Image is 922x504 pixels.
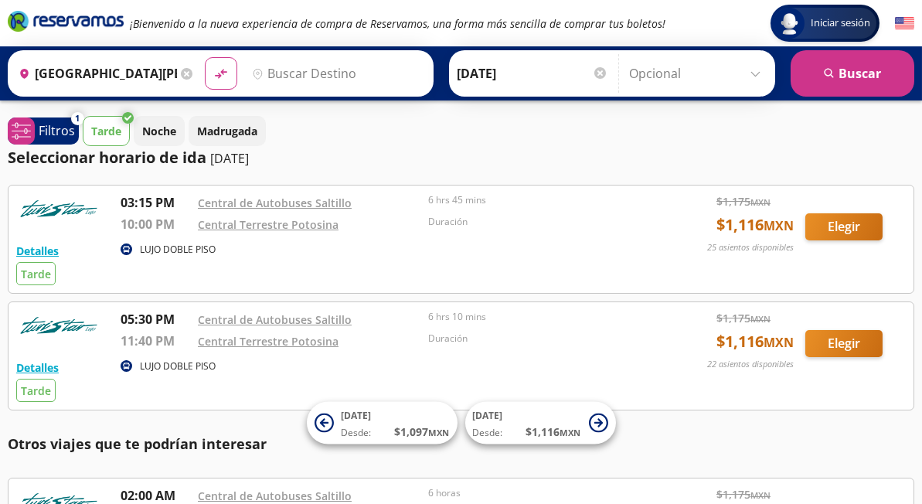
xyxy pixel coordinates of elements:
button: Buscar [791,50,914,97]
a: Central de Autobuses Saltillo [198,489,352,503]
input: Buscar Origen [12,54,177,93]
a: Central Terrestre Potosina [198,334,339,349]
i: Brand Logo [8,9,124,32]
p: 6 horas [428,486,651,500]
button: Noche [134,116,185,146]
button: 1Filtros [8,117,79,145]
p: [DATE] [210,149,249,168]
span: Desde: [342,427,372,441]
small: MXN [750,196,771,208]
p: 25 asientos disponibles [707,241,794,254]
p: Otros viajes que te podrían interesar [8,434,914,455]
button: English [895,14,914,33]
p: 03:15 PM [121,193,190,212]
span: $ 1,116 [716,213,794,237]
a: Central Terrestre Potosina [198,217,339,232]
span: [DATE] [473,410,503,423]
button: Elegir [805,330,883,357]
p: Noche [142,123,176,139]
button: [DATE]Desde:$1,097MXN [307,402,458,444]
p: Madrugada [197,123,257,139]
span: 1 [76,112,80,125]
p: 11:40 PM [121,332,190,350]
a: Central de Autobuses Saltillo [198,312,352,327]
span: Tarde [21,267,51,281]
button: Madrugada [189,116,266,146]
p: Duración [428,332,651,346]
span: $ 1,175 [716,193,771,209]
span: Desde: [473,427,503,441]
button: Detalles [16,243,59,259]
a: Brand Logo [8,9,124,37]
span: $ 1,175 [716,310,771,326]
p: LUJO DOBLE PISO [140,243,216,257]
span: [DATE] [342,410,372,423]
span: $ 1,097 [395,424,450,441]
input: Opcional [629,54,767,93]
a: Central de Autobuses Saltillo [198,196,352,210]
p: 10:00 PM [121,215,190,233]
p: 6 hrs 45 mins [428,193,651,207]
input: Buscar Destino [246,54,426,93]
small: MXN [560,427,581,439]
small: MXN [429,427,450,439]
small: MXN [764,217,794,234]
small: MXN [750,313,771,325]
p: 22 asientos disponibles [707,358,794,371]
p: Duración [428,215,651,229]
button: Detalles [16,359,59,376]
p: Seleccionar horario de ida [8,146,206,169]
button: Elegir [805,213,883,240]
span: Iniciar sesión [805,15,876,31]
span: $ 1,116 [716,330,794,353]
em: ¡Bienvenido a la nueva experiencia de compra de Reservamos, una forma más sencilla de comprar tus... [130,16,665,31]
img: RESERVAMOS [16,310,101,341]
small: MXN [750,489,771,501]
span: Tarde [21,383,51,398]
p: LUJO DOBLE PISO [140,359,216,373]
span: $ 1,175 [716,486,771,502]
p: 6 hrs 10 mins [428,310,651,324]
p: Tarde [91,123,121,139]
p: 05:30 PM [121,310,190,329]
small: MXN [764,334,794,351]
img: RESERVAMOS [16,193,101,224]
span: $ 1,116 [526,424,581,441]
button: [DATE]Desde:$1,116MXN [465,402,616,444]
input: Elegir Fecha [457,54,608,93]
p: Filtros [39,121,75,140]
button: Tarde [83,116,130,146]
